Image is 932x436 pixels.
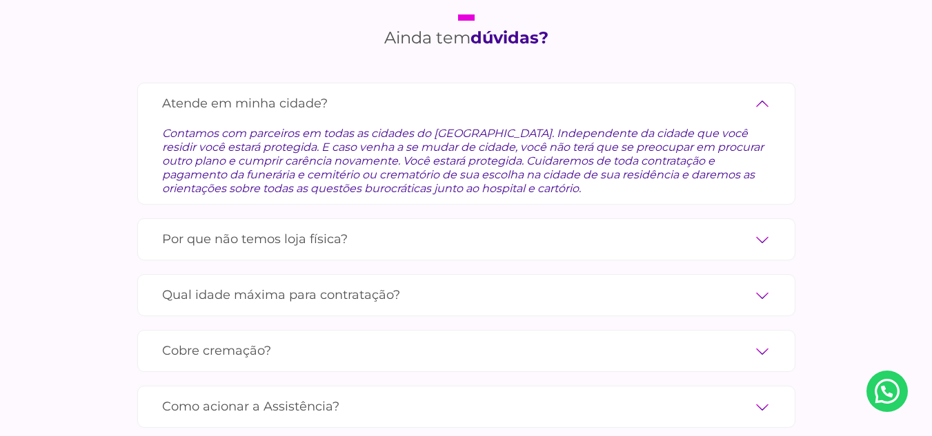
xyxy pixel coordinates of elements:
div: Contamos com parceiros em todas as cidades do [GEOGRAPHIC_DATA]. Independente da cidade que você ... [162,116,771,196]
label: Cobre cremação? [162,339,771,363]
label: Como acionar a Assistência? [162,395,771,419]
label: Qual idade máxima para contratação? [162,283,771,307]
label: Por que não temos loja física? [162,227,771,251]
label: Atende em minha cidade? [162,92,771,116]
strong: dúvidas? [470,28,548,48]
a: Nosso Whatsapp [866,371,908,412]
h2: Ainda tem [384,14,548,48]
